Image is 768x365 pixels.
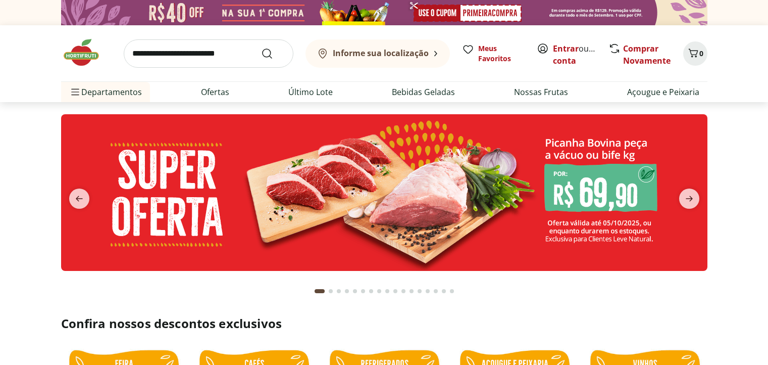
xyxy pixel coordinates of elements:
[392,86,455,98] a: Bebidas Geladas
[61,189,97,209] button: previous
[61,37,112,68] img: Hortifruti
[305,39,450,68] button: Informe sua localização
[699,49,703,58] span: 0
[399,279,407,303] button: Go to page 11 from fs-carousel
[478,43,525,64] span: Meus Favoritos
[201,86,229,98] a: Ofertas
[124,39,293,68] input: search
[448,279,456,303] button: Go to page 17 from fs-carousel
[416,279,424,303] button: Go to page 13 from fs-carousel
[671,189,707,209] button: next
[335,279,343,303] button: Go to page 3 from fs-carousel
[69,80,142,104] span: Departamentos
[61,315,707,332] h2: Confira nossos descontos exclusivos
[623,43,671,66] a: Comprar Novamente
[462,43,525,64] a: Meus Favoritos
[288,86,333,98] a: Último Lote
[367,279,375,303] button: Go to page 7 from fs-carousel
[553,43,579,54] a: Entrar
[553,42,598,67] span: ou
[333,48,429,59] b: Informe sua localização
[440,279,448,303] button: Go to page 16 from fs-carousel
[351,279,359,303] button: Go to page 5 from fs-carousel
[553,43,608,66] a: Criar conta
[375,279,383,303] button: Go to page 8 from fs-carousel
[327,279,335,303] button: Go to page 2 from fs-carousel
[313,279,327,303] button: Current page from fs-carousel
[261,48,285,60] button: Submit Search
[432,279,440,303] button: Go to page 15 from fs-carousel
[359,279,367,303] button: Go to page 6 from fs-carousel
[683,41,707,66] button: Carrinho
[424,279,432,303] button: Go to page 14 from fs-carousel
[407,279,416,303] button: Go to page 12 from fs-carousel
[627,86,699,98] a: Açougue e Peixaria
[391,279,399,303] button: Go to page 10 from fs-carousel
[343,279,351,303] button: Go to page 4 from fs-carousel
[514,86,568,98] a: Nossas Frutas
[61,114,707,271] img: super oferta
[69,80,81,104] button: Menu
[383,279,391,303] button: Go to page 9 from fs-carousel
